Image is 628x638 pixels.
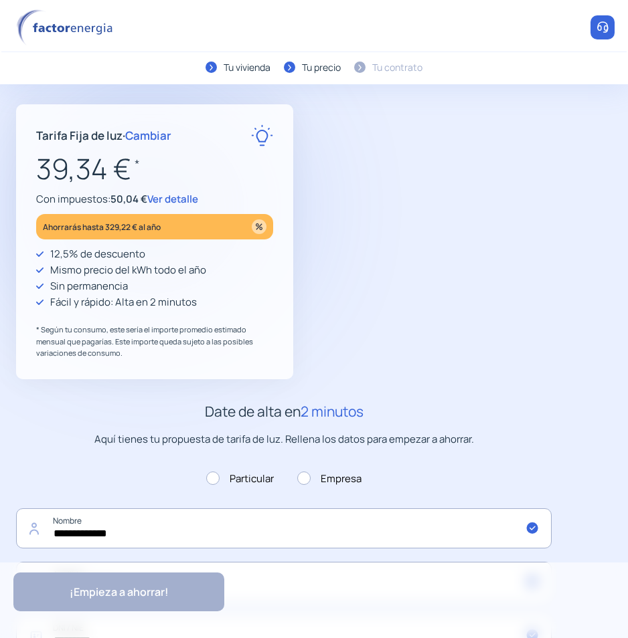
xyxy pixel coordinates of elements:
[13,9,121,46] img: logo factor
[125,128,171,143] span: Cambiar
[147,192,198,206] span: Ver detalle
[36,126,171,144] p: Tarifa Fija de luz ·
[36,191,273,207] p: Con impuestos:
[50,278,128,294] p: Sin permanencia
[252,219,266,234] img: percentage_icon.svg
[36,324,273,359] p: * Según tu consumo, este sería el importe promedio estimado mensual que pagarías. Este importe qu...
[251,124,273,146] img: rate-E.svg
[16,401,552,423] h2: Date de alta en
[206,471,274,487] label: Particular
[16,431,552,447] p: Aquí tienes tu propuesta de tarifa de luz. Rellena los datos para empezar a ahorrar.
[43,219,161,235] p: Ahorrarás hasta 329,22 € al año
[301,402,364,421] span: 2 minutos
[302,60,341,75] div: Tu precio
[110,192,147,206] span: 50,04 €
[596,21,609,34] img: llamar
[297,471,362,487] label: Empresa
[224,60,270,75] div: Tu vivienda
[50,294,197,310] p: Fácil y rápido: Alta en 2 minutos
[50,262,206,278] p: Mismo precio del kWh todo el año
[50,246,145,262] p: 12,5% de descuento
[372,60,422,75] div: Tu contrato
[36,146,273,191] p: 39,34 €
